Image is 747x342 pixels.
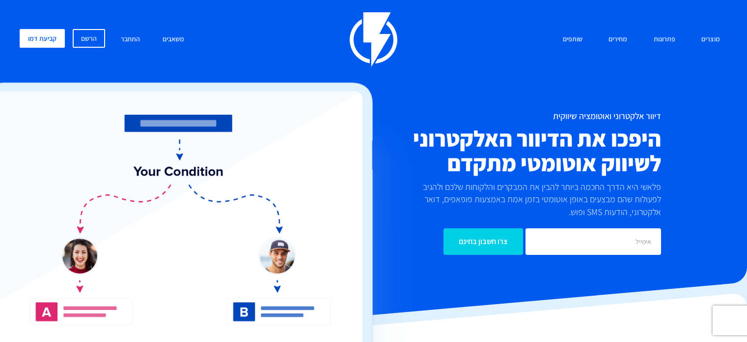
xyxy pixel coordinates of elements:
a: שותפים [555,29,590,50]
a: משאבים [155,29,192,50]
p: פלאשי היא הדרך החכמה ביותר להבין את המבקרים והלקוחות שלכם ולהגיב לפעולות שהם מבצעים באופן אוטומטי... [411,181,661,218]
a: מחירים [601,29,635,50]
input: אימייל [526,228,661,255]
a: התחבר [113,29,147,50]
input: צרו חשבון בחינם [443,228,523,255]
a: מוצרים [694,29,727,50]
a: הרשם [73,29,105,48]
a: פתרונות [646,29,683,50]
a: קביעת דמו [20,29,65,48]
h1: דיוור אלקטרוני ואוטומציה שיווקית [322,111,661,121]
h2: היפכו את הדיוור האלקטרוני לשיווק אוטומטי מתקדם [322,126,661,175]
